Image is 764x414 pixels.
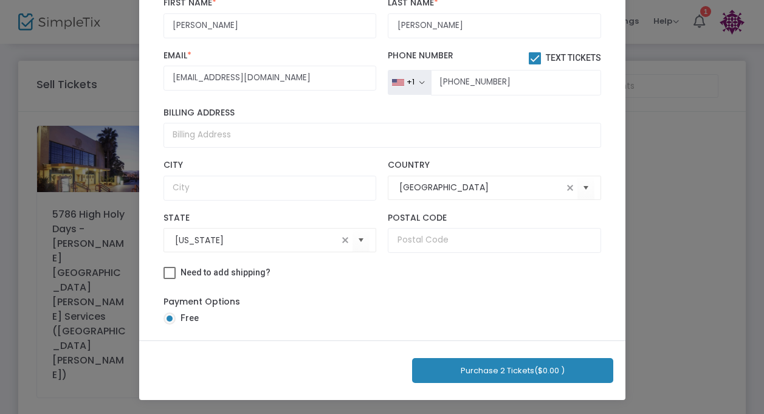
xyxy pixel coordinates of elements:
[388,213,601,224] label: Postal Code
[388,228,601,253] input: Postal Code
[163,13,376,38] input: First Name
[388,70,431,95] button: +1
[353,228,370,253] button: Select
[181,267,270,277] span: Need to add shipping?
[176,312,199,325] span: Free
[163,295,240,308] label: Payment Options
[412,358,613,383] button: Purchase 2 Tickets($0.00 )
[431,70,601,95] input: Phone Number
[163,213,376,224] label: State
[388,160,601,171] label: Country
[163,66,376,91] input: Email
[388,13,601,38] input: Last Name
[563,181,577,195] span: clear
[388,50,601,65] label: Phone Number
[338,233,353,247] span: clear
[163,160,376,171] label: City
[163,108,601,119] label: Billing Address
[163,50,376,61] label: Email
[163,176,376,201] input: City
[546,53,601,63] span: Text Tickets
[163,123,601,148] input: Billing Address
[577,175,594,200] button: Select
[407,77,415,87] div: +1
[399,181,562,194] input: Select Country
[175,234,338,247] input: Select State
